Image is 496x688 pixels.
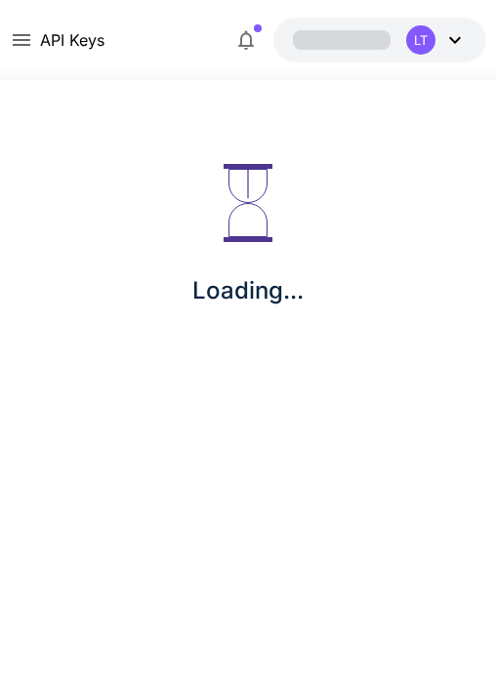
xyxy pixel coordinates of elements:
button: LT [273,18,486,62]
nav: breadcrumb [40,28,104,52]
p: Loading... [192,273,304,308]
a: API Keys [40,28,104,52]
div: LT [406,25,435,55]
